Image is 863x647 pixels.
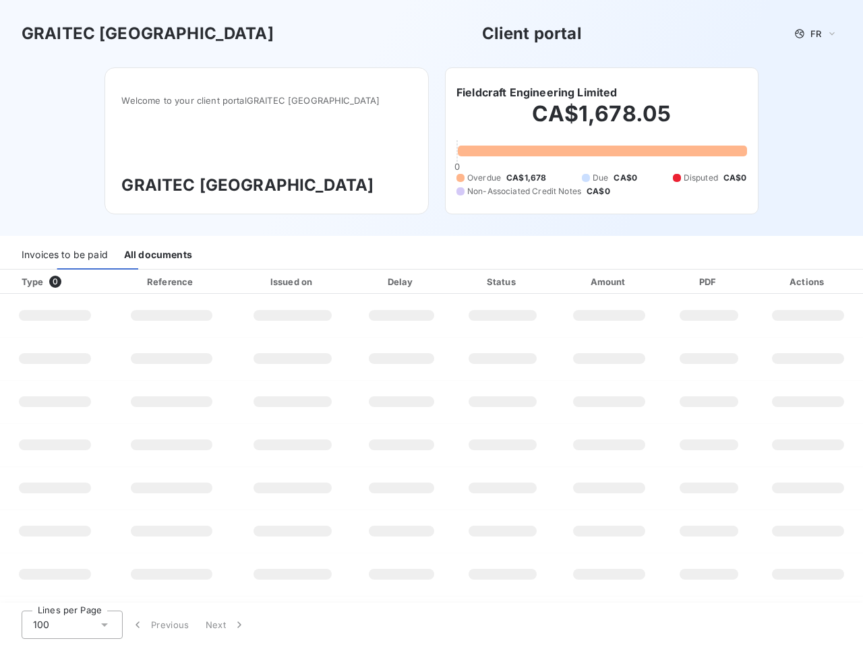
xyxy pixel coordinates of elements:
[22,241,108,270] div: Invoices to be paid
[482,22,582,46] h3: Client portal
[667,275,750,288] div: PDF
[593,172,608,184] span: Due
[236,275,349,288] div: Issued on
[33,618,49,631] span: 100
[121,95,412,106] span: Welcome to your client portal GRAITEC [GEOGRAPHIC_DATA]
[456,100,747,141] h2: CA$1,678.05
[198,611,254,639] button: Next
[454,275,552,288] div: Status
[587,185,610,197] span: CA$0
[355,275,448,288] div: Delay
[49,276,61,288] span: 0
[121,173,412,197] h3: GRAITEC [GEOGRAPHIC_DATA]
[506,172,546,184] span: CA$1,678
[147,276,193,287] div: Reference
[467,172,501,184] span: Overdue
[467,185,581,197] span: Non-Associated Credit Notes
[13,275,107,288] div: Type
[22,22,274,46] h3: GRAITEC [GEOGRAPHIC_DATA]
[456,84,618,100] h6: Fieldcraft Engineering Limited
[684,172,718,184] span: Disputed
[614,172,637,184] span: CA$0
[557,275,662,288] div: Amount
[124,241,192,270] div: All documents
[123,611,198,639] button: Previous
[454,161,460,172] span: 0
[723,172,747,184] span: CA$0
[810,28,821,39] span: FR
[756,275,860,288] div: Actions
